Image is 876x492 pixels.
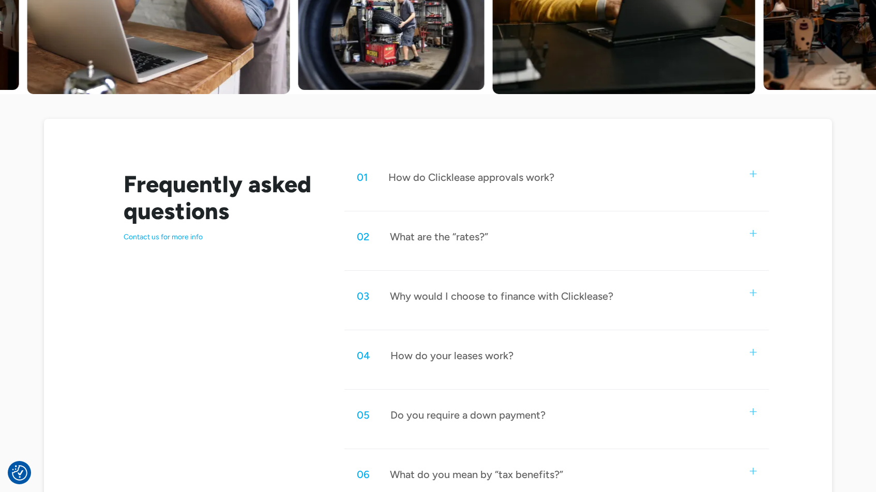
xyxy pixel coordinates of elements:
img: small plus [750,408,757,415]
div: Do you require a down payment? [390,408,546,422]
img: small plus [750,171,757,177]
button: Consent Preferences [12,465,27,481]
div: 02 [357,230,369,243]
img: small plus [750,468,757,474]
img: small plus [750,230,757,237]
div: 05 [357,408,370,422]
div: 04 [357,349,370,362]
div: 06 [357,468,369,481]
div: 03 [357,289,369,303]
div: How do your leases work? [390,349,513,362]
img: Revisit consent button [12,465,27,481]
div: Why would I choose to finance with Clicklease? [390,289,613,303]
div: 01 [357,171,368,184]
div: How do Clicklease approvals work? [388,171,554,184]
div: What do you mean by “tax benefits?” [390,468,563,481]
img: small plus [750,349,757,356]
img: small plus [750,289,757,296]
div: What are the “rates?” [390,230,488,243]
p: Contact us for more info [124,233,320,242]
h2: Frequently asked questions [124,171,320,224]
